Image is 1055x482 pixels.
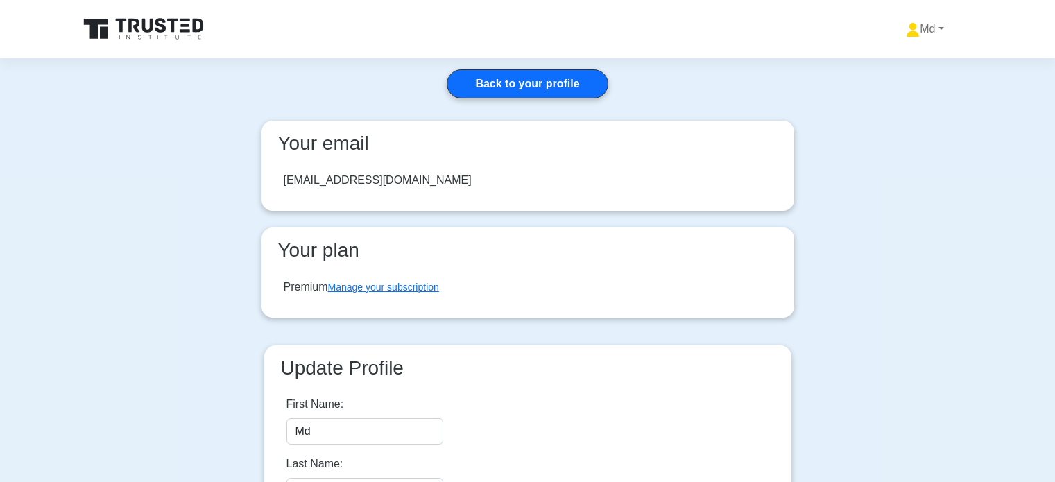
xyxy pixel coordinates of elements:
[286,396,344,413] label: First Name:
[284,279,439,295] div: Premium
[273,239,783,262] h3: Your plan
[275,356,780,380] h3: Update Profile
[873,15,977,43] a: Md
[284,172,472,189] div: [EMAIL_ADDRESS][DOMAIN_NAME]
[273,132,783,155] h3: Your email
[328,282,439,293] a: Manage your subscription
[447,69,608,98] a: Back to your profile
[286,456,343,472] label: Last Name:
